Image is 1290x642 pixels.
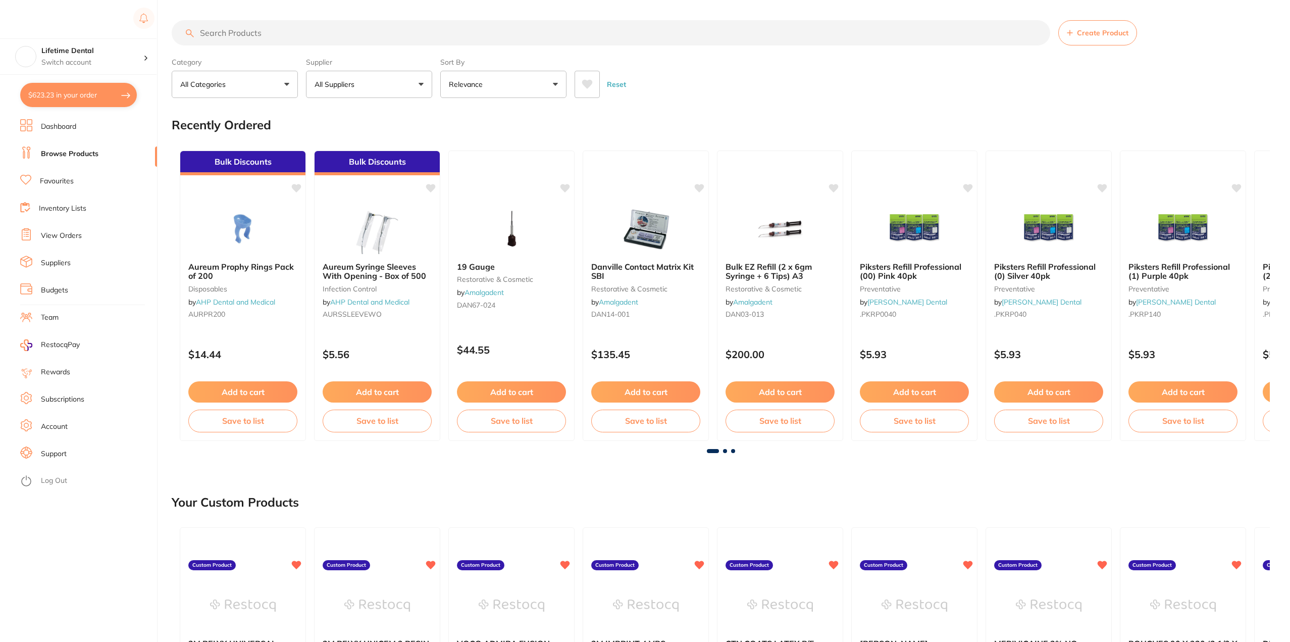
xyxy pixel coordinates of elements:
b: Piksters Refill Professional (0) Silver 40pk [994,262,1103,281]
h4: Lifetime Dental [41,46,143,56]
img: 19 Gauge [479,204,544,254]
img: 3M RELYX UNIVERSAL VALUE PACK TRANSULCENT (3X 3.4G) [210,580,276,631]
button: Add to cart [994,381,1103,403]
span: RestocqPay [41,340,80,350]
h2: Recently Ordered [172,118,271,132]
label: Custom Product [188,560,236,570]
img: POUCHES 90 X 230 (3 1/2 X 9) 200 (ORANGE) [1150,580,1216,631]
b: Piksters Refill Professional (00) Pink 40pk [860,262,969,281]
small: DAN67-024 [457,301,566,309]
label: Supplier [306,58,432,67]
button: Save to list [994,410,1103,432]
button: Add to cart [188,381,297,403]
p: $5.93 [994,349,1103,360]
span: by [860,298,947,307]
img: Restocq Logo [20,13,85,25]
span: by [323,298,409,307]
button: Add to cart [1128,381,1237,403]
b: Aureum Syringe Sleeves With Opening - Box of 500 [323,262,432,281]
img: Piksters Refill Professional (0) Silver 40pk [1016,204,1081,254]
a: Amalgadent [733,298,772,307]
span: by [994,298,1081,307]
small: disposables [188,285,297,293]
img: CTN COATS LATEX P/F MEDIUM GLOVES (10 X 100) [747,580,813,631]
a: AHP Dental and Medical [196,298,275,307]
small: .PKRP040 [994,310,1103,318]
p: $5.93 [860,349,969,360]
a: Support [41,449,67,459]
b: 19 Gauge [457,262,566,271]
small: DAN03-013 [726,310,835,318]
p: $135.45 [591,349,700,360]
button: All Categories [172,71,298,98]
label: Custom Product [323,560,370,570]
span: by [726,298,772,307]
span: by [188,298,275,307]
button: Add to cart [591,381,700,403]
a: Inventory Lists [39,204,86,214]
button: Save to list [726,410,835,432]
button: Add to cart [860,381,969,403]
button: Save to list [591,410,700,432]
small: restorative & cosmetic [726,285,835,293]
a: Dashboard [41,122,76,132]
a: Log Out [41,476,67,486]
button: Save to list [860,410,969,432]
a: [PERSON_NAME] Dental [1136,298,1216,307]
label: Custom Product [860,560,907,570]
label: Sort By [440,58,566,67]
small: restorative & cosmetic [591,285,700,293]
small: .PKRP140 [1128,310,1237,318]
button: Log Out [20,473,154,489]
a: View Orders [41,231,82,241]
a: [PERSON_NAME] Dental [867,298,947,307]
img: Aureum Prophy Rings Pack of 200 [210,204,276,254]
label: Custom Product [457,560,504,570]
p: $200.00 [726,349,835,360]
img: VOCO ADMIRA FUSION FLOW NANO HYBRID ORMOCER COMPOSITE SYRINGE 2 X 2G A2 [479,580,544,631]
label: Custom Product [591,560,639,570]
b: Bulk EZ Refill (2 x 6gm Syringe + 6 Tips) A3 [726,262,835,281]
p: $44.55 [457,344,566,356]
button: Save to list [1128,410,1237,432]
button: $623.23 in your order [20,83,137,107]
a: Suppliers [41,258,71,268]
small: AURPR200 [188,310,297,318]
p: All Suppliers [315,79,358,89]
a: Amalgadent [599,298,638,307]
a: RestocqPay [20,339,80,351]
b: Piksters Refill Professional (1) Purple 40pk [1128,262,1237,281]
img: MEPIVICAINE 3% NO ADRENALINE(100) [1016,580,1081,631]
input: Search Products [172,20,1050,45]
a: Account [41,422,68,432]
img: Piksters Refill Professional (00) Pink 40pk [882,204,947,254]
p: $14.44 [188,349,297,360]
button: All Suppliers [306,71,432,98]
img: Piksters Refill Professional (1) Purple 40pk [1150,204,1216,254]
small: .PKRP0040 [860,310,969,318]
button: Create Product [1058,20,1137,45]
small: DAN14-001 [591,310,700,318]
label: Custom Product [994,560,1042,570]
a: Subscriptions [41,394,84,405]
span: Create Product [1077,29,1128,37]
img: Bulk EZ Refill (2 x 6gm Syringe + 6 Tips) A3 [747,204,813,254]
small: preventative [860,285,969,293]
img: Danville Contact Matrix Kit SBI [613,204,679,254]
p: $5.93 [1128,349,1237,360]
span: by [1128,298,1216,307]
div: Bulk Discounts [180,151,305,175]
b: Danville Contact Matrix Kit SBI [591,262,700,281]
img: 3M RELYX UNICEM 2 RESIN CEMENT CLICKER TRANSLUCENT [344,580,410,631]
img: RestocqPay [20,339,32,351]
img: CATTANI ANTIFOAMING TABLETS (MAGNOLIA) [882,580,947,631]
label: Custom Product [1128,560,1176,570]
button: Save to list [323,410,432,432]
small: AURSSLEEVEWO [323,310,432,318]
p: Relevance [449,79,487,89]
p: $5.56 [323,349,432,360]
a: AHP Dental and Medical [330,298,409,307]
a: Restocq Logo [20,8,85,31]
a: [PERSON_NAME] Dental [1002,298,1081,307]
a: Rewards [41,367,70,377]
